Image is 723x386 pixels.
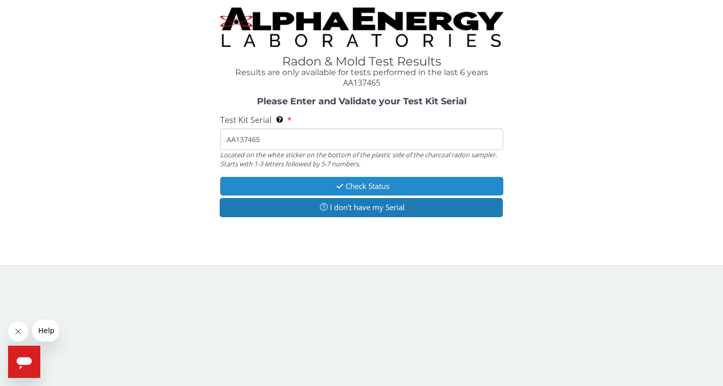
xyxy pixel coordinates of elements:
div: Located on the white sticker on the bottom of the plastic side of the charcoal radon sampler. Sta... [220,150,503,169]
span: AA137465 [343,77,380,88]
iframe: Message from company [32,319,59,342]
button: I don't have my Serial [220,198,503,217]
iframe: Button to launch messaging window [8,346,40,378]
span: Test Kit Serial [220,114,272,125]
strong: Please Enter and Validate your Test Kit Serial [257,96,467,107]
img: TightCrop.jpg [220,8,503,47]
button: Check Status [220,177,503,196]
iframe: Close message [8,321,28,342]
h1: Radon & Mold Test Results [220,55,503,68]
h4: Results are only available for tests performed in the last 6 years [220,68,503,77]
